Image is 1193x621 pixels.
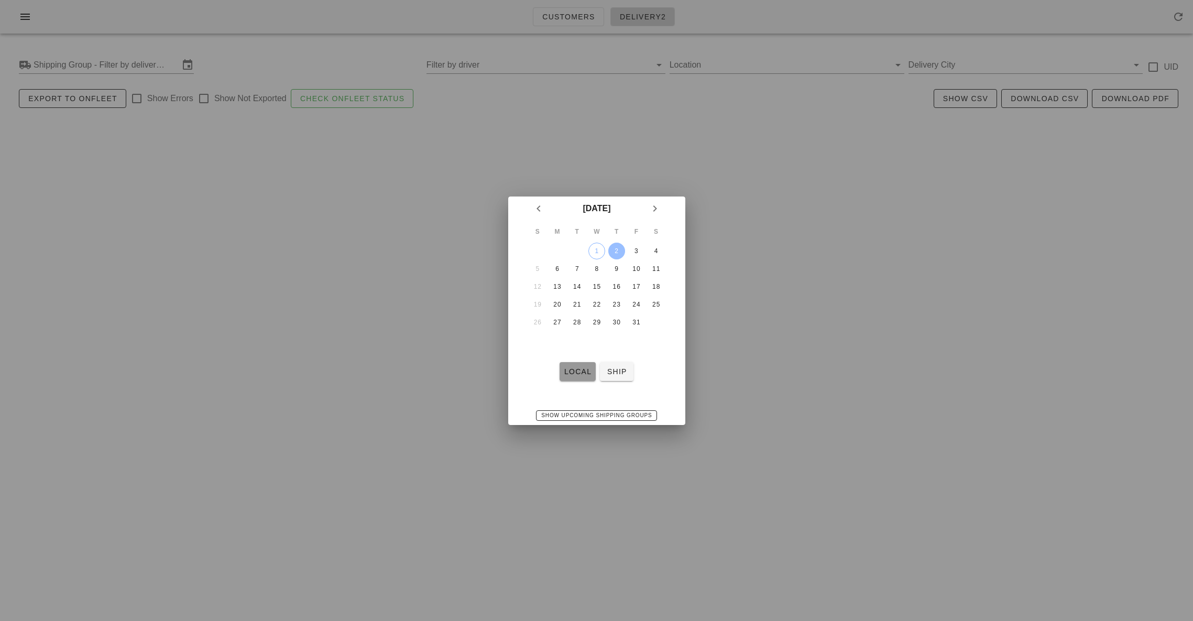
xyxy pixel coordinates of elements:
[568,296,585,313] button: 21
[549,296,565,313] button: 20
[604,367,629,376] span: ship
[588,301,605,308] div: 22
[568,265,585,273] div: 7
[568,314,585,331] button: 28
[608,296,625,313] button: 23
[648,301,664,308] div: 25
[588,314,605,331] button: 29
[588,243,605,259] button: 1
[600,362,633,381] button: ship
[549,314,565,331] button: 27
[549,319,565,326] div: 27
[588,260,605,277] button: 8
[568,260,585,277] button: 7
[588,247,604,255] div: 1
[548,222,566,242] th: M
[628,278,644,295] button: 17
[536,410,656,421] button: Show Upcoming Shipping Groups
[568,278,585,295] button: 14
[588,278,605,295] button: 15
[628,296,644,313] button: 24
[648,283,664,290] div: 18
[645,199,664,218] button: Next month
[608,283,625,290] div: 16
[648,296,664,313] button: 25
[529,199,548,218] button: Previous month
[549,278,565,295] button: 13
[588,265,605,273] div: 8
[607,222,626,242] th: T
[628,301,644,308] div: 24
[541,412,652,418] span: Show Upcoming Shipping Groups
[528,222,547,242] th: S
[588,319,605,326] div: 29
[608,278,625,295] button: 16
[648,260,664,277] button: 11
[628,260,644,277] button: 10
[627,222,645,242] th: F
[587,222,606,242] th: W
[628,283,644,290] div: 17
[549,260,565,277] button: 6
[568,283,585,290] div: 14
[648,265,664,273] div: 11
[549,301,565,308] div: 20
[628,319,644,326] div: 31
[648,247,664,255] div: 4
[647,222,665,242] th: S
[608,301,625,308] div: 23
[608,314,625,331] button: 30
[588,283,605,290] div: 15
[578,199,615,219] button: [DATE]
[648,243,664,259] button: 4
[567,222,586,242] th: T
[564,367,592,376] span: local
[628,247,644,255] div: 3
[608,260,625,277] button: 9
[588,296,605,313] button: 22
[608,265,625,273] div: 9
[608,319,625,326] div: 30
[608,243,625,259] button: 2
[560,362,596,381] button: local
[628,314,644,331] button: 31
[608,247,625,255] div: 2
[568,319,585,326] div: 28
[568,301,585,308] div: 21
[549,283,565,290] div: 13
[549,265,565,273] div: 6
[628,265,644,273] div: 10
[628,243,644,259] button: 3
[648,278,664,295] button: 18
